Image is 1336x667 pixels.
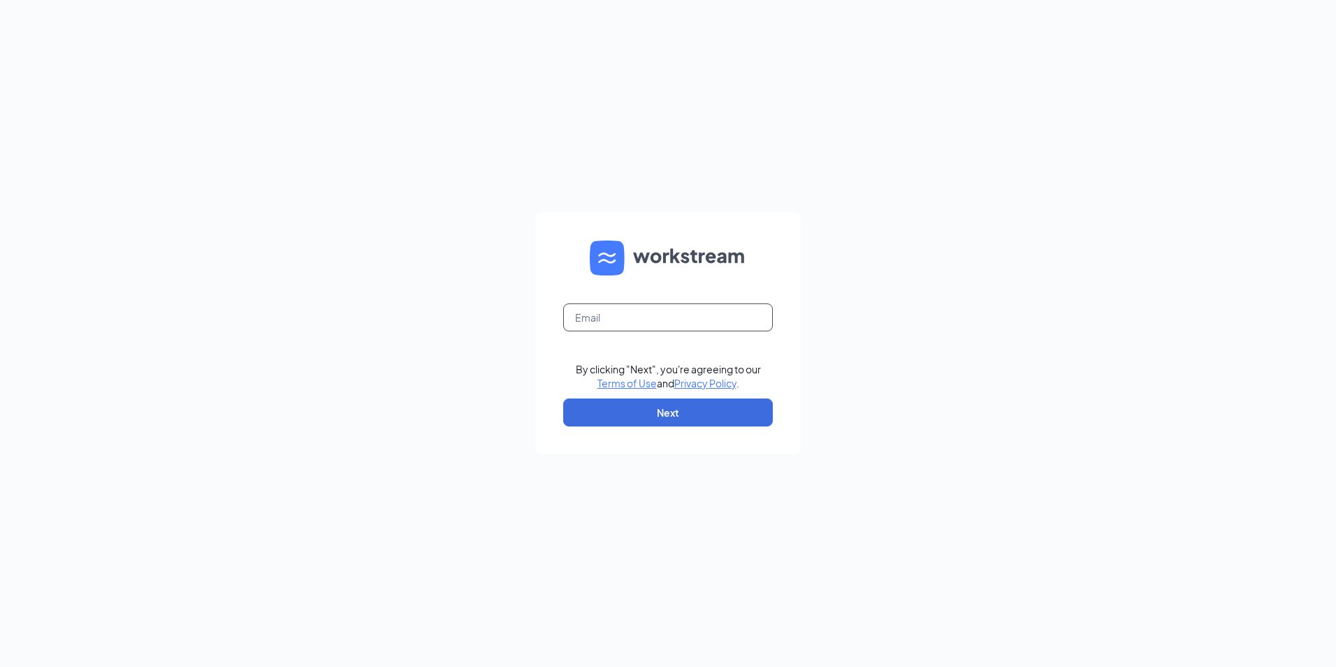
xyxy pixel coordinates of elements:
a: Terms of Use [597,377,657,389]
button: Next [563,399,773,426]
input: Email [563,303,773,331]
img: WS logo and Workstream text [590,241,746,275]
a: Privacy Policy [674,377,736,389]
div: By clicking "Next", you're agreeing to our and . [576,362,761,390]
